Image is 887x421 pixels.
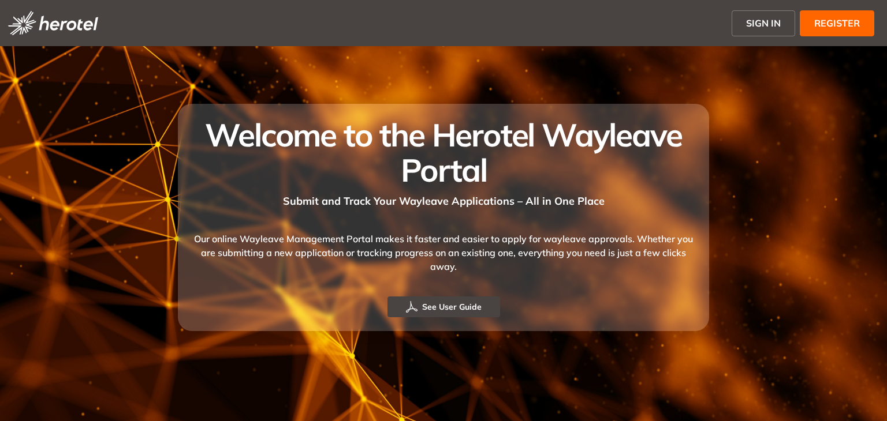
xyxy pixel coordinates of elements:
[422,300,482,313] span: See User Guide
[192,209,695,296] div: Our online Wayleave Management Portal makes it faster and easier to apply for wayleave approvals....
[205,115,681,190] span: Welcome to the Herotel Wayleave Portal
[8,11,98,35] img: logo
[800,10,874,36] button: REGISTER
[192,187,695,209] div: Submit and Track Your Wayleave Applications – All in One Place
[387,296,500,317] button: See User Guide
[732,10,795,36] button: SIGN IN
[814,16,860,30] span: REGISTER
[746,16,781,30] span: SIGN IN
